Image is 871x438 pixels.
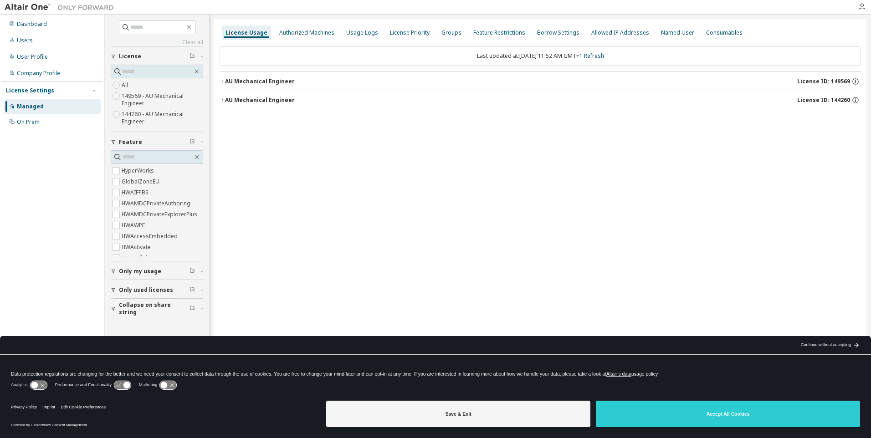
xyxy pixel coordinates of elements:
[190,53,195,60] span: Clear filter
[122,176,161,187] label: GlobalZoneEU
[797,97,850,104] span: License ID: 144260
[122,80,130,91] label: All
[17,70,60,77] div: Company Profile
[220,46,861,66] div: Last updated at: [DATE] 11:52 AM GMT+1
[119,53,141,60] span: License
[122,91,203,109] label: 149569 - AU Mechanical Engineer
[122,253,151,264] label: HWAcufwh
[111,39,203,46] a: Clear all
[119,301,190,316] span: Collapse on share string
[122,242,153,253] label: HWActivate
[111,280,203,300] button: Only used licenses
[17,53,48,61] div: User Profile
[6,87,54,94] div: License Settings
[279,29,334,36] div: Authorized Machines
[225,97,295,104] div: AU Mechanical Engineer
[122,165,156,176] label: HyperWorks
[122,220,147,231] label: HWAWPF
[17,118,40,126] div: On Prem
[122,231,179,242] label: HWAccessEmbedded
[473,29,525,36] div: Feature Restrictions
[119,138,142,146] span: Feature
[225,29,267,36] div: License Usage
[190,138,195,146] span: Clear filter
[111,299,203,319] button: Collapse on share string
[190,286,195,294] span: Clear filter
[190,305,195,312] span: Clear filter
[111,46,203,66] button: License
[346,29,378,36] div: Usage Logs
[225,78,295,85] div: AU Mechanical Engineer
[5,3,118,12] img: Altair One
[122,209,199,220] label: HWAMDCPrivateExplorerPlus
[111,261,203,281] button: Only my usage
[17,103,44,110] div: Managed
[661,29,694,36] div: Named User
[591,29,649,36] div: Allowed IP Addresses
[584,52,604,60] a: Refresh
[122,187,150,198] label: HWAIFPBS
[441,29,461,36] div: Groups
[220,71,861,92] button: AU Mechanical EngineerLicense ID: 149569
[220,90,861,110] button: AU Mechanical EngineerLicense ID: 144260
[390,29,430,36] div: License Priority
[190,268,195,275] span: Clear filter
[119,268,161,275] span: Only my usage
[797,78,850,85] span: License ID: 149569
[111,132,203,152] button: Feature
[17,37,33,44] div: Users
[119,286,173,294] span: Only used licenses
[122,198,192,209] label: HWAMDCPrivateAuthoring
[537,29,579,36] div: Borrow Settings
[17,20,47,28] div: Dashboard
[122,109,203,127] label: 144260 - AU Mechanical Engineer
[706,29,743,36] div: Consumables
